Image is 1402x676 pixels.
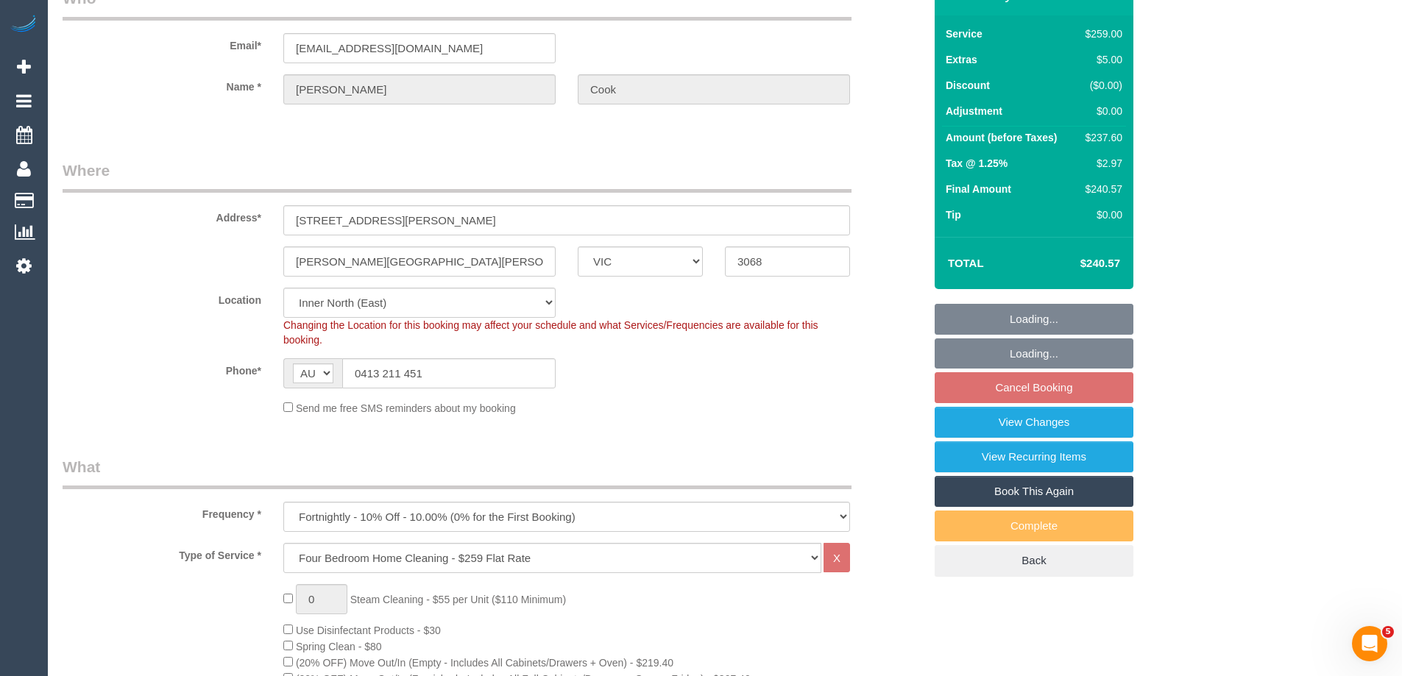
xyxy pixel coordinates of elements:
[52,288,272,307] label: Location
[52,358,272,378] label: Phone*
[283,246,556,277] input: Suburb*
[283,33,556,63] input: Email*
[935,441,1133,472] a: View Recurring Items
[296,625,441,636] span: Use Disinfectant Products - $30
[578,74,850,104] input: Last Name*
[52,502,272,522] label: Frequency *
[63,160,852,193] legend: Where
[1080,26,1122,41] div: $259.00
[52,74,272,94] label: Name *
[946,26,983,41] label: Service
[935,407,1133,438] a: View Changes
[1080,104,1122,118] div: $0.00
[52,543,272,563] label: Type of Service *
[948,257,984,269] strong: Total
[1080,78,1122,93] div: ($0.00)
[946,182,1011,196] label: Final Amount
[1036,257,1120,270] h4: $240.57
[63,456,852,489] legend: What
[725,246,850,277] input: Post Code*
[946,207,961,222] label: Tip
[9,15,38,35] img: Automaid Logo
[1080,130,1122,145] div: $237.60
[946,78,990,93] label: Discount
[1352,626,1387,661] iframe: Intercom live chat
[1080,52,1122,67] div: $5.00
[946,52,977,67] label: Extras
[296,641,382,652] span: Spring Clean - $80
[1080,207,1122,222] div: $0.00
[946,104,1002,118] label: Adjustment
[283,319,818,346] span: Changing the Location for this booking may affect your schedule and what Services/Frequencies are...
[342,358,556,388] input: Phone*
[946,130,1057,145] label: Amount (before Taxes)
[935,545,1133,576] a: Back
[1080,156,1122,171] div: $2.97
[935,476,1133,507] a: Book This Again
[52,205,272,225] label: Address*
[350,594,566,605] span: Steam Cleaning - $55 per Unit ($110 Minimum)
[1382,626,1394,638] span: 5
[296,402,516,414] span: Send me free SMS reminders about my booking
[296,657,673,669] span: (20% OFF) Move Out/In (Empty - Includes All Cabinets/Drawers + Oven) - $219.40
[283,74,556,104] input: First Name*
[946,156,1008,171] label: Tax @ 1.25%
[52,33,272,53] label: Email*
[1080,182,1122,196] div: $240.57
